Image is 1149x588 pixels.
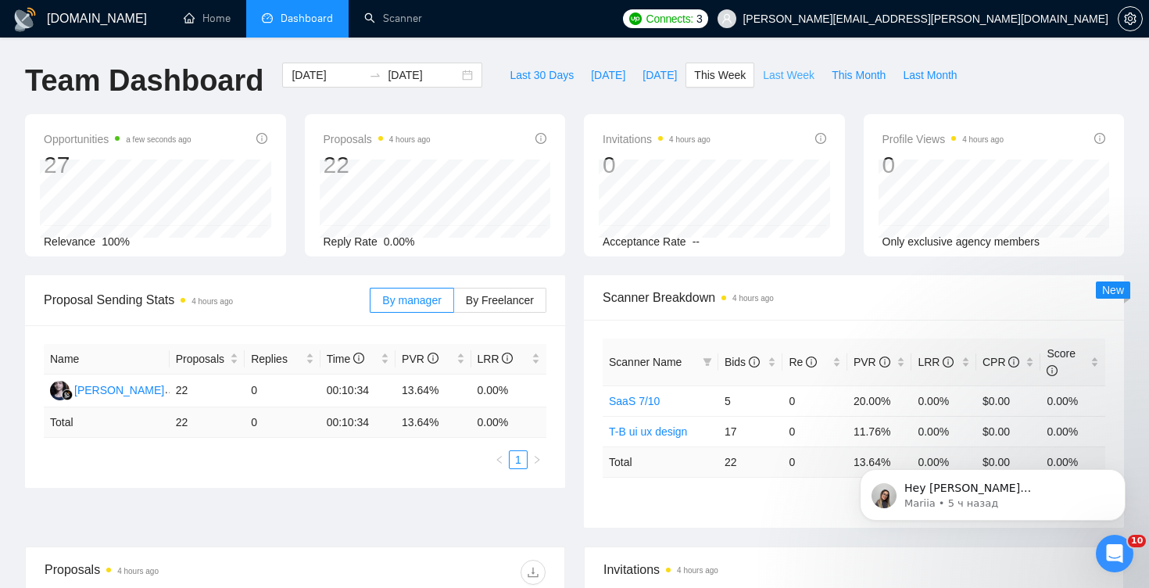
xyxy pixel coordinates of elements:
div: [PERSON_NAME] [74,382,164,399]
td: 20.00% [847,385,912,416]
span: download [521,566,545,579]
a: setting [1118,13,1143,25]
span: info-circle [749,357,760,367]
td: 5 [718,385,783,416]
h1: Team Dashboard [25,63,263,99]
span: info-circle [502,353,513,364]
th: Proposals [170,344,245,375]
input: End date [388,66,459,84]
td: 22 [170,407,245,438]
td: 11.76% [847,416,912,446]
span: info-circle [1008,357,1019,367]
span: Re [789,356,817,368]
span: PVR [402,353,438,365]
span: Proposals [324,130,431,149]
time: 4 hours ago [669,135,711,144]
span: New [1102,284,1124,296]
td: 0.00% [911,385,976,416]
span: info-circle [1047,365,1058,376]
iframe: Intercom notifications сообщение [836,436,1149,546]
td: $0.00 [976,416,1041,446]
time: a few seconds ago [126,135,191,144]
span: [DATE] [591,66,625,84]
span: Time [327,353,364,365]
span: filter [700,350,715,374]
span: user [721,13,732,24]
span: LRR [918,356,954,368]
td: Total [44,407,170,438]
span: This Week [694,66,746,84]
span: 100% [102,235,130,248]
span: info-circle [943,357,954,367]
time: 4 hours ago [389,135,431,144]
a: T-B ui ux design [609,425,687,438]
span: Scanner Breakdown [603,288,1105,307]
td: 22 [170,375,245,407]
img: upwork-logo.png [629,13,642,25]
button: [DATE] [582,63,634,88]
button: left [490,450,509,469]
time: 4 hours ago [117,567,159,575]
span: info-circle [353,353,364,364]
li: Previous Page [490,450,509,469]
a: RS[PERSON_NAME] [50,383,164,396]
iframe: Intercom live chat [1096,535,1133,572]
td: 0.00 % [471,407,547,438]
td: 22 [718,446,783,477]
img: RS [50,381,70,400]
span: Profile Views [882,130,1004,149]
span: Scanner Name [609,356,682,368]
time: 4 hours ago [732,294,774,303]
td: 0.00% [911,416,976,446]
span: Proposal Sending Stats [44,290,370,310]
td: 00:10:34 [320,407,396,438]
span: info-circle [428,353,438,364]
time: 4 hours ago [962,135,1004,144]
span: Dashboard [281,12,333,25]
span: info-circle [879,357,890,367]
span: Last 30 Days [510,66,574,84]
span: 10 [1128,535,1146,547]
span: Invitations [603,130,711,149]
td: 0 [782,446,847,477]
div: Proposals [45,560,295,585]
span: -- [693,235,700,248]
li: 1 [509,450,528,469]
div: 0 [882,150,1004,180]
img: logo [13,7,38,32]
td: Total [603,446,718,477]
button: setting [1118,6,1143,31]
button: Last Week [754,63,823,88]
span: LRR [478,353,514,365]
span: Only exclusive agency members [882,235,1040,248]
button: [DATE] [634,63,685,88]
td: $0.00 [976,385,1041,416]
button: Last Month [894,63,965,88]
span: left [495,455,504,464]
span: 3 [696,10,703,27]
td: 0.00% [1040,416,1105,446]
span: [DATE] [643,66,677,84]
td: 0.00% [1040,385,1105,416]
td: 13.64 % [396,407,471,438]
span: Reply Rate [324,235,378,248]
span: Replies [251,350,302,367]
span: right [532,455,542,464]
li: Next Page [528,450,546,469]
div: 22 [324,150,431,180]
span: Last Week [763,66,814,84]
td: 00:10:34 [320,375,396,407]
span: CPR [983,356,1019,368]
span: dashboard [262,13,273,23]
button: download [521,560,546,585]
span: Proposals [176,350,227,367]
span: filter [703,357,712,367]
span: to [369,69,381,81]
span: PVR [854,356,890,368]
span: info-circle [535,133,546,144]
span: info-circle [256,133,267,144]
span: Connects: [646,10,693,27]
time: 4 hours ago [191,297,233,306]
